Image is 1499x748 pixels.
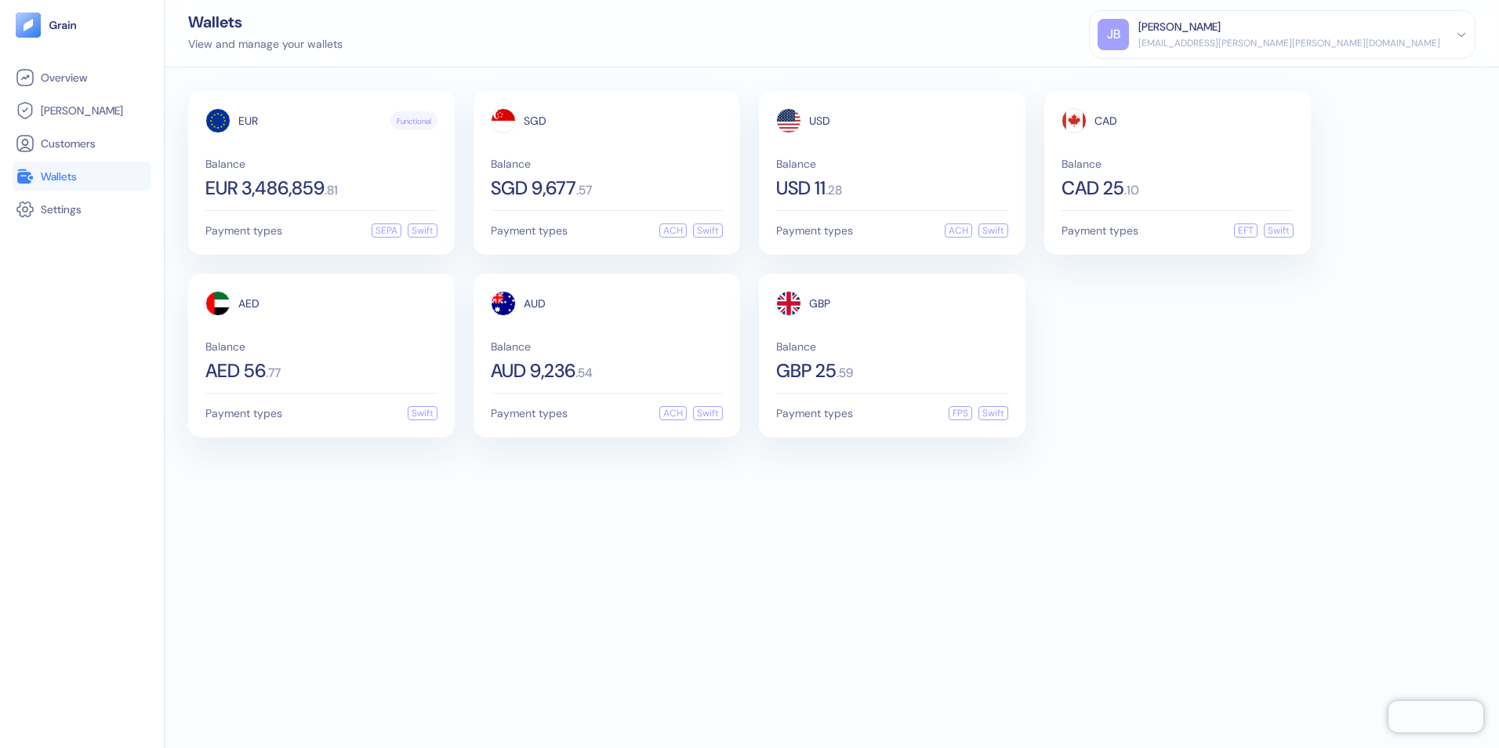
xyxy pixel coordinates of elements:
[524,115,546,126] span: SGD
[693,406,723,420] div: Swift
[188,36,343,53] div: View and manage your wallets
[949,406,972,420] div: FPS
[693,223,723,238] div: Swift
[188,14,343,30] div: Wallets
[1062,179,1124,198] span: CAD 25
[1062,158,1294,169] span: Balance
[1124,184,1139,197] span: . 10
[776,158,1008,169] span: Balance
[524,298,546,309] span: AUD
[205,225,282,236] span: Payment types
[1062,225,1138,236] span: Payment types
[659,406,687,420] div: ACH
[266,367,281,379] span: . 77
[41,70,87,85] span: Overview
[205,408,282,419] span: Payment types
[41,136,96,151] span: Customers
[205,341,437,352] span: Balance
[1388,701,1483,732] iframe: Chatra live chat
[16,68,148,87] a: Overview
[1138,19,1221,35] div: [PERSON_NAME]
[1234,223,1258,238] div: EFT
[776,179,826,198] span: USD 11
[491,361,575,380] span: AUD 9,236
[659,223,687,238] div: ACH
[776,341,1008,352] span: Balance
[809,298,830,309] span: GBP
[408,223,437,238] div: Swift
[491,341,723,352] span: Balance
[576,184,592,197] span: . 57
[809,115,830,126] span: USD
[41,169,77,184] span: Wallets
[491,158,723,169] span: Balance
[16,13,41,38] img: logo-tablet-V2.svg
[776,408,853,419] span: Payment types
[238,115,258,126] span: EUR
[776,361,837,380] span: GBP 25
[16,167,148,186] a: Wallets
[776,225,853,236] span: Payment types
[491,408,568,419] span: Payment types
[575,367,593,379] span: . 54
[408,406,437,420] div: Swift
[945,223,972,238] div: ACH
[397,115,431,127] span: Functional
[16,200,148,219] a: Settings
[978,223,1008,238] div: Swift
[49,20,78,31] img: logo
[205,158,437,169] span: Balance
[238,298,260,309] span: AED
[491,179,576,198] span: SGD 9,677
[837,367,853,379] span: . 59
[491,225,568,236] span: Payment types
[1094,115,1117,126] span: CAD
[16,134,148,153] a: Customers
[1138,36,1440,50] div: [EMAIL_ADDRESS][PERSON_NAME][PERSON_NAME][DOMAIN_NAME]
[1098,19,1129,50] div: JB
[978,406,1008,420] div: Swift
[41,103,123,118] span: [PERSON_NAME]
[41,202,82,217] span: Settings
[325,184,338,197] span: . 81
[826,184,842,197] span: . 28
[372,223,401,238] div: SEPA
[1264,223,1294,238] div: Swift
[205,179,325,198] span: EUR 3,486,859
[16,101,148,120] a: [PERSON_NAME]
[205,361,266,380] span: AED 56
